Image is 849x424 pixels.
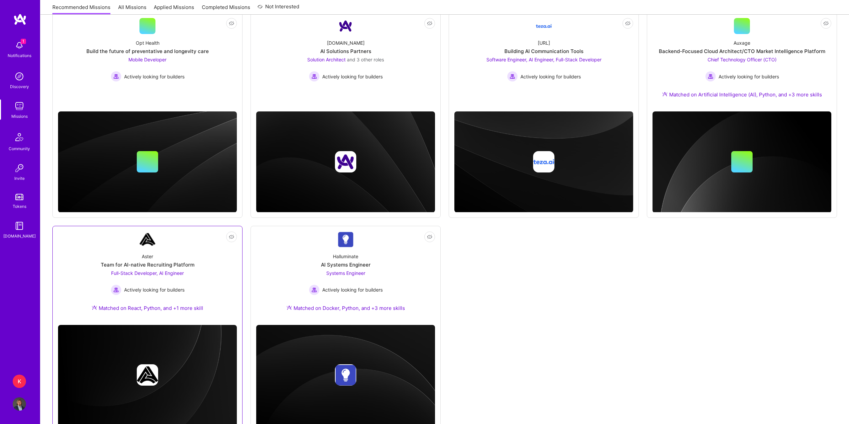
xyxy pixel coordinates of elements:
[287,305,292,310] img: Ateam Purple Icon
[708,57,777,62] span: Chief Technology Officer (CTO)
[118,4,146,15] a: All Missions
[137,364,158,386] img: Company logo
[256,232,435,320] a: Company LogoHalluminateAI Systems EngineerSystems Engineer Actively looking for buildersActively ...
[58,232,237,320] a: Company LogoAsterTeam for AI-native Recruiting PlatformFull-Stack Developer, AI Engineer Actively...
[13,203,26,210] div: Tokens
[139,232,155,248] img: Company Logo
[719,73,779,80] span: Actively looking for builders
[454,18,633,106] a: Company Logo[URL]Building AI Communication ToolsSoftware Engineer, AI Engineer, Full-Stack Develo...
[653,111,831,213] img: cover
[101,261,194,268] div: Team for AI-native Recruiting Platform
[13,99,26,113] img: teamwork
[58,18,237,106] a: Opt HealthBuild the future of preventative and longevity careMobile Developer Actively looking fo...
[322,73,383,80] span: Actively looking for builders
[14,175,25,182] div: Invite
[705,71,716,82] img: Actively looking for builders
[124,286,184,293] span: Actively looking for builders
[333,253,358,260] div: Halluminate
[13,375,26,388] div: K
[13,13,27,25] img: logo
[13,397,26,411] img: User Avatar
[13,70,26,83] img: discovery
[427,234,432,240] i: icon EyeClosed
[734,39,750,46] div: Auxage
[287,305,405,312] div: Matched on Docker, Python, and +3 more skills
[111,270,184,276] span: Full-Stack Developer, AI Engineer
[58,111,237,213] img: cover
[662,91,822,98] div: Matched on Artificial Intelligence (AI), Python, and +3 more skills
[202,4,250,15] a: Completed Missions
[327,39,365,46] div: [DOMAIN_NAME]
[309,71,320,82] img: Actively looking for builders
[229,234,234,240] i: icon EyeClosed
[662,91,668,97] img: Ateam Purple Icon
[258,3,299,15] a: Not Interested
[504,48,583,55] div: Building AI Communication Tools
[338,232,354,247] img: Company Logo
[111,285,121,295] img: Actively looking for builders
[338,18,354,34] img: Company Logo
[322,286,383,293] span: Actively looking for builders
[13,161,26,175] img: Invite
[229,21,234,26] i: icon EyeClosed
[11,397,28,411] a: User Avatar
[823,21,829,26] i: icon EyeClosed
[533,151,554,172] img: Company logo
[11,129,27,145] img: Community
[256,18,435,106] a: Company Logo[DOMAIN_NAME]AI Solutions PartnersSolution Architect and 3 other rolesActively lookin...
[659,48,825,55] div: Backend-Focused Cloud Architect/CTO Market Intelligence Platform
[256,111,435,213] img: cover
[15,194,23,200] img: tokens
[9,145,30,152] div: Community
[13,39,26,52] img: bell
[321,261,371,268] div: AI Systems Engineer
[653,18,831,106] a: AuxageBackend-Focused Cloud Architect/CTO Market Intelligence PlatformChief Technology Officer (C...
[124,73,184,80] span: Actively looking for builders
[154,4,194,15] a: Applied Missions
[86,48,209,55] div: Build the future of preventative and longevity care
[454,111,633,213] img: cover
[92,305,203,312] div: Matched on React, Python, and +1 more skill
[326,270,365,276] span: Systems Engineer
[347,57,384,62] span: and 3 other roles
[507,71,518,82] img: Actively looking for builders
[13,219,26,233] img: guide book
[136,39,159,46] div: Opt Health
[92,305,97,310] img: Ateam Purple Icon
[486,57,601,62] span: Software Engineer, AI Engineer, Full-Stack Developer
[307,57,346,62] span: Solution Architect
[520,73,581,80] span: Actively looking for builders
[309,285,320,295] img: Actively looking for builders
[128,57,166,62] span: Mobile Developer
[538,39,550,46] div: [URL]
[320,48,371,55] div: AI Solutions Partners
[427,21,432,26] i: icon EyeClosed
[625,21,630,26] i: icon EyeClosed
[10,83,29,90] div: Discovery
[11,375,28,388] a: K
[21,39,26,44] span: 1
[11,113,28,120] div: Missions
[142,253,153,260] div: Aster
[3,233,36,240] div: [DOMAIN_NAME]
[536,18,552,34] img: Company Logo
[8,52,31,59] div: Notifications
[111,71,121,82] img: Actively looking for builders
[335,364,356,386] img: Company logo
[335,151,356,172] img: Company logo
[52,4,110,15] a: Recommended Missions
